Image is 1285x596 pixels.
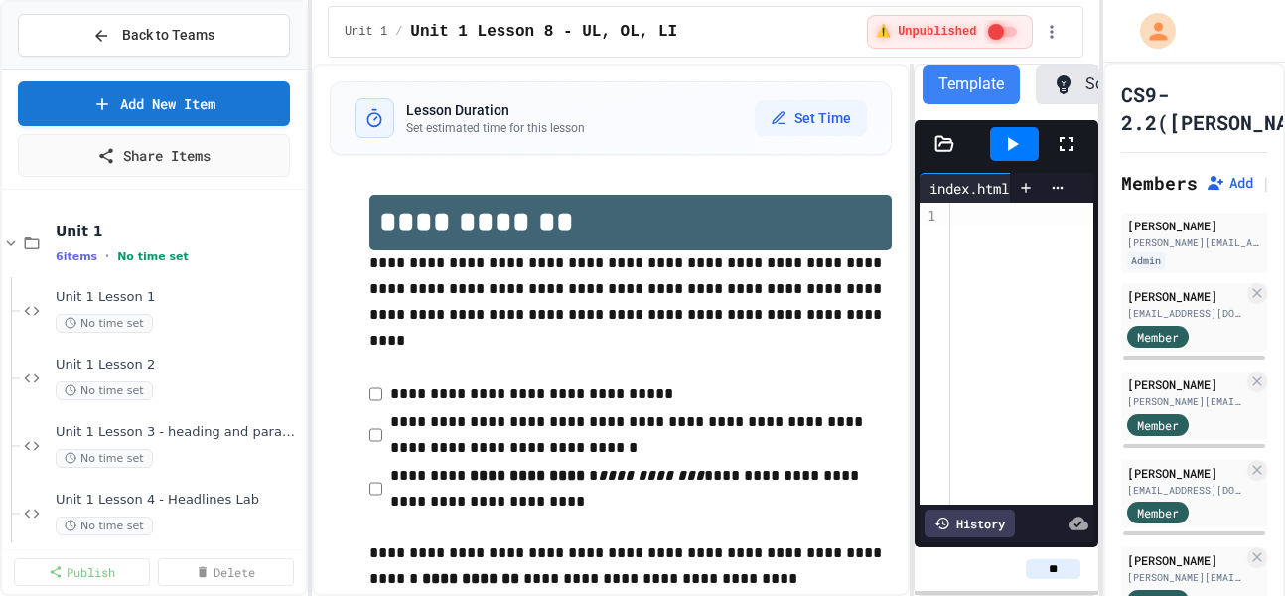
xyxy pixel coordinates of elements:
[1127,551,1243,569] div: [PERSON_NAME]
[56,381,153,400] span: No time set
[14,558,150,586] a: Publish
[56,314,153,333] span: No time set
[920,178,1019,199] div: index.html
[1036,65,1160,104] button: Solution
[1261,171,1271,195] span: |
[410,20,677,44] span: Unit 1 Lesson 8 - UL, OL, LI
[925,510,1015,537] div: History
[56,289,302,306] span: Unit 1 Lesson 1
[56,223,302,240] span: Unit 1
[876,24,976,40] span: ⚠️ Unpublished
[1206,173,1253,193] button: Add
[406,120,585,136] p: Set estimated time for this lesson
[920,207,939,226] div: 1
[1127,306,1243,321] div: [EMAIL_ADDRESS][DOMAIN_NAME]
[18,14,290,57] button: Back to Teams
[1127,464,1243,482] div: [PERSON_NAME]
[1121,169,1198,197] h2: Members
[1119,8,1181,54] div: My Account
[1127,483,1243,498] div: [EMAIL_ADDRESS][DOMAIN_NAME]
[345,24,387,40] span: Unit 1
[18,81,290,126] a: Add New Item
[56,449,153,468] span: No time set
[1137,416,1179,434] span: Member
[18,134,290,177] a: Share Items
[1137,504,1179,521] span: Member
[920,173,1044,203] div: index.html
[122,25,214,46] span: Back to Teams
[1127,375,1243,393] div: [PERSON_NAME]
[1137,328,1179,346] span: Member
[56,517,153,535] span: No time set
[1127,217,1261,234] div: [PERSON_NAME]
[117,250,189,263] span: No time set
[395,24,402,40] span: /
[755,100,867,136] button: Set Time
[56,250,97,263] span: 6 items
[105,248,109,264] span: •
[867,15,1033,49] div: ⚠️ Students cannot see this content! Click the toggle to publish it and make it visible to your c...
[1127,235,1261,250] div: [PERSON_NAME][EMAIL_ADDRESS][PERSON_NAME][DOMAIN_NAME]
[1127,252,1165,269] div: Admin
[56,424,302,441] span: Unit 1 Lesson 3 - heading and paragraph tags
[406,100,585,120] h3: Lesson Duration
[923,65,1020,104] button: Template
[1127,287,1243,305] div: [PERSON_NAME]
[56,492,302,509] span: Unit 1 Lesson 4 - Headlines Lab
[158,558,294,586] a: Delete
[1127,570,1243,585] div: [PERSON_NAME][EMAIL_ADDRESS][DOMAIN_NAME]
[1127,394,1243,409] div: [PERSON_NAME][EMAIL_ADDRESS][DOMAIN_NAME]
[56,357,302,373] span: Unit 1 Lesson 2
